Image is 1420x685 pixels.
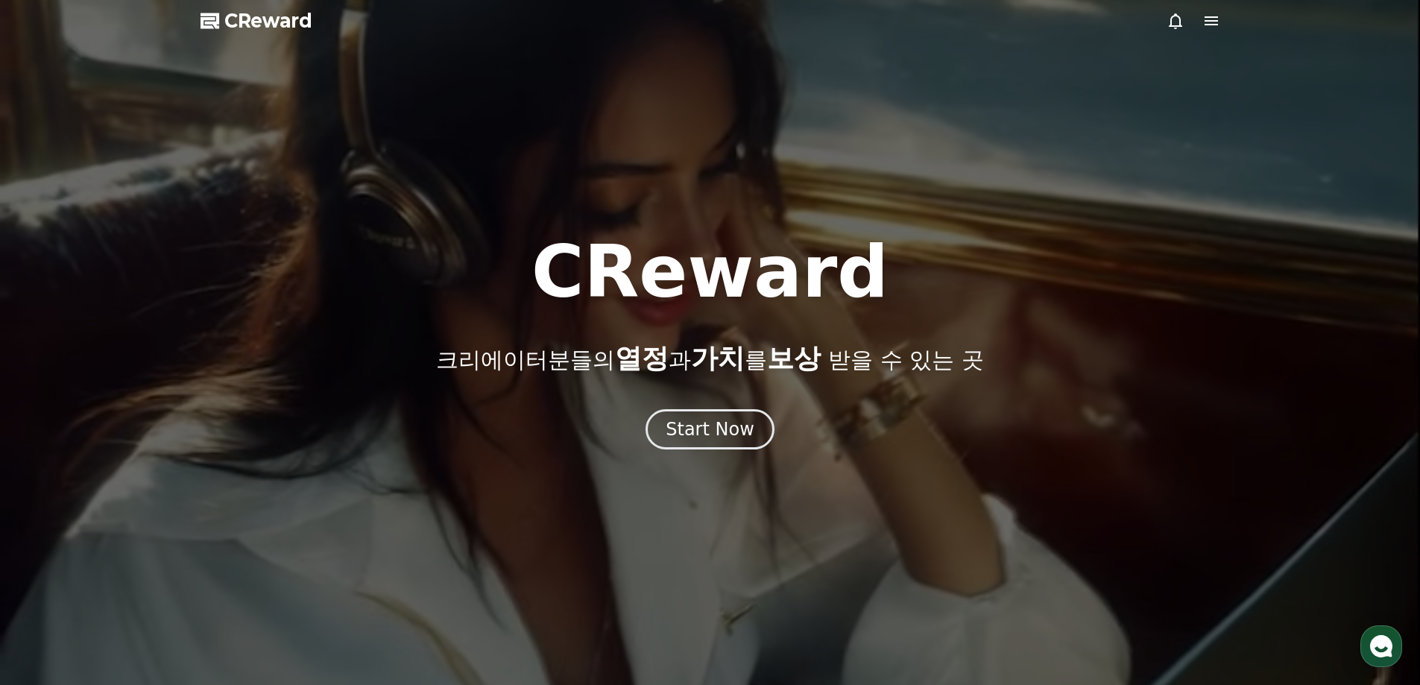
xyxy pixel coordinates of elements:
[666,417,754,441] div: Start Now
[47,495,56,507] span: 홈
[646,409,774,449] button: Start Now
[192,473,286,510] a: 설정
[224,9,312,33] span: CReward
[98,473,192,510] a: 대화
[230,495,248,507] span: 설정
[201,9,312,33] a: CReward
[691,343,745,373] span: 가치
[436,344,983,373] p: 크리에이터분들의 과 를 받을 수 있는 곳
[136,496,154,508] span: 대화
[615,343,669,373] span: 열정
[767,343,821,373] span: 보상
[4,473,98,510] a: 홈
[531,236,889,308] h1: CReward
[646,424,774,438] a: Start Now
